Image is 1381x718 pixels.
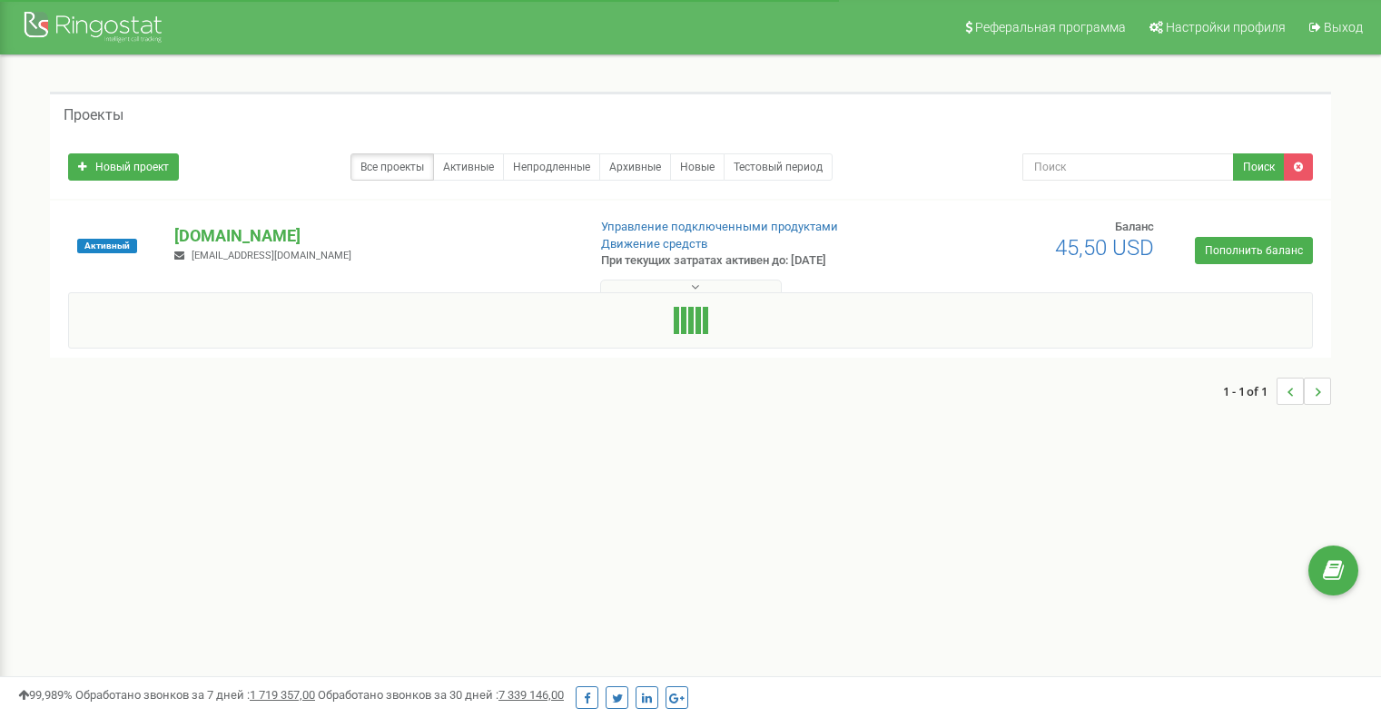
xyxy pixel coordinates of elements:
span: [EMAIL_ADDRESS][DOMAIN_NAME] [192,250,351,261]
span: 1 - 1 of 1 [1223,378,1277,405]
u: 7 339 146,00 [498,688,564,702]
a: Пополнить баланс [1195,237,1313,264]
h5: Проекты [64,107,123,123]
span: Выход [1324,20,1363,34]
u: 1 719 357,00 [250,688,315,702]
p: При текущих затратах активен до: [DATE] [601,252,892,270]
a: Непродленные [503,153,600,181]
span: Реферальная программа [975,20,1126,34]
span: 45,50 USD [1055,235,1154,261]
a: Все проекты [350,153,434,181]
p: [DOMAIN_NAME] [174,224,571,248]
a: Движение средств [601,237,707,251]
a: Новые [670,153,725,181]
span: Обработано звонков за 30 дней : [318,688,564,702]
a: Активные [433,153,504,181]
span: Настройки профиля [1166,20,1286,34]
span: 99,989% [18,688,73,702]
a: Тестовый период [724,153,833,181]
button: Поиск [1233,153,1285,181]
a: Управление подключенными продуктами [601,220,838,233]
span: Активный [77,239,137,253]
input: Поиск [1022,153,1234,181]
a: Новый проект [68,153,179,181]
nav: ... [1223,359,1331,423]
span: Баланс [1115,220,1154,233]
span: Обработано звонков за 7 дней : [75,688,315,702]
a: Архивные [599,153,671,181]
